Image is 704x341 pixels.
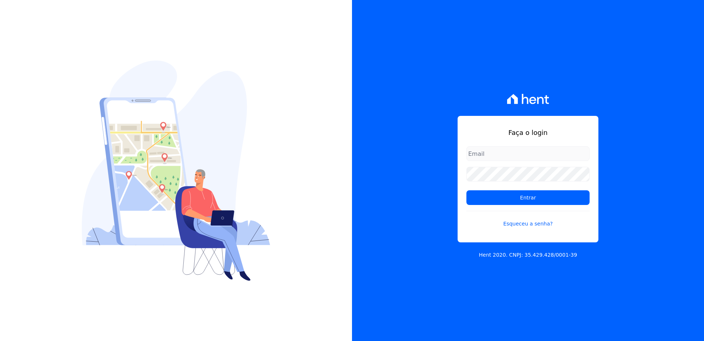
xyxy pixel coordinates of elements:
[82,60,270,281] img: Login
[466,190,590,205] input: Entrar
[466,128,590,137] h1: Faça o login
[479,251,577,259] p: Hent 2020. CNPJ: 35.429.428/0001-39
[466,146,590,161] input: Email
[466,211,590,228] a: Esqueceu a senha?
